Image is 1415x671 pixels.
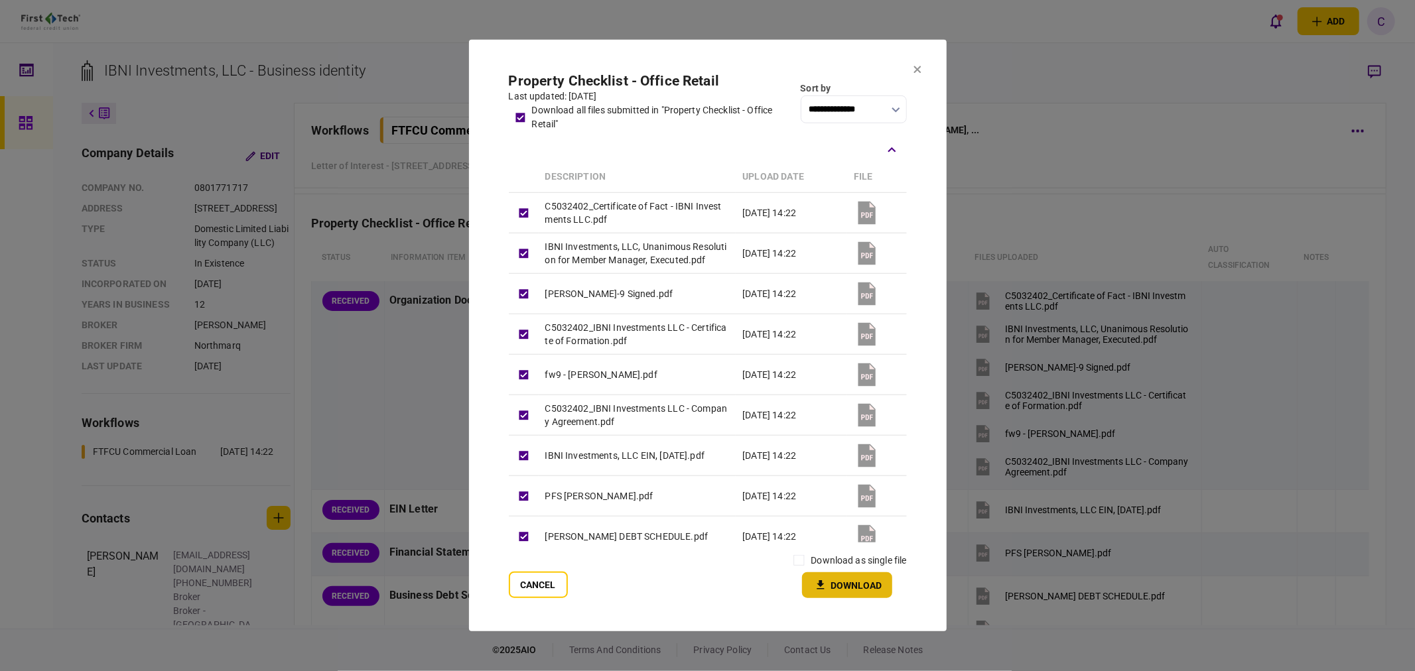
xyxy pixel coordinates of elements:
[532,103,794,131] div: download all files submitted in "Property Checklist - Office Retail"
[539,162,736,193] th: Description
[736,435,847,475] td: [DATE] 14:22
[539,233,736,273] td: IBNI Investments, LLC, Unanimous Resolution for Member Manager, Executed.pdf
[736,162,847,193] th: upload date
[811,554,906,568] label: download as single file
[509,73,794,90] h2: Property Checklist - Office Retail
[736,192,847,233] td: [DATE] 14:22
[802,572,892,598] button: Download
[736,314,847,354] td: [DATE] 14:22
[847,162,906,193] th: file
[736,516,847,556] td: [DATE] 14:22
[539,354,736,395] td: fw9 - [PERSON_NAME].pdf
[539,475,736,516] td: PFS [PERSON_NAME].pdf
[736,475,847,516] td: [DATE] 14:22
[539,516,736,556] td: [PERSON_NAME] DEBT SCHEDULE.pdf
[539,314,736,354] td: C5032402_IBNI Investments LLC - Certificate of Formation.pdf
[736,233,847,273] td: [DATE] 14:22
[509,572,568,598] button: Cancel
[736,395,847,435] td: [DATE] 14:22
[539,192,736,233] td: C5032402_Certificate of Fact - IBNI Investments LLC.pdf
[539,395,736,435] td: C5032402_IBNI Investments LLC - Company Agreement.pdf
[736,354,847,395] td: [DATE] 14:22
[801,81,907,95] div: Sort by
[736,273,847,314] td: [DATE] 14:22
[539,435,736,475] td: IBNI Investments, LLC EIN, [DATE].pdf
[539,273,736,314] td: [PERSON_NAME]-9 Signed.pdf
[509,90,794,103] div: last updated: [DATE]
